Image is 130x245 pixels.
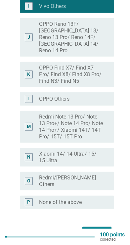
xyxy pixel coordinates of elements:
[39,151,104,164] label: Xiaomi 14/ 14 Ultra/ 15/ 15 Ultra
[39,96,69,102] label: OPPO Others
[27,71,30,78] div: K
[100,237,125,242] p: collected
[39,21,104,54] label: OPPO Reno 13F/ [GEOGRAPHIC_DATA] 13/ Reno 13 Pro/ Reno 14F/ [GEOGRAPHIC_DATA] 14/ Reno 14 Pro
[27,199,30,206] div: P
[39,65,104,84] label: OPPO Find X7/ Find X7 Pro/ Find X8/ Find X8 Pro/ Find N3/ Find N5
[39,174,104,188] label: Redmi/[PERSON_NAME] Others
[28,3,29,10] div: I
[100,232,125,237] p: 100 points
[39,199,82,206] label: None of the above
[39,3,66,10] label: Vivo Others
[27,154,30,161] div: N
[82,227,111,239] button: Next
[27,123,31,130] div: M
[27,34,30,41] div: J
[39,114,104,140] label: Redmi Note 13 Pro/ Note 13 Pro+/ Note 14 Pro/ Note 14 Pro+/ Xiaomi 14T/ 14T Pro/ 15T/ 15T Pro
[27,95,30,102] div: L
[27,177,30,184] div: O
